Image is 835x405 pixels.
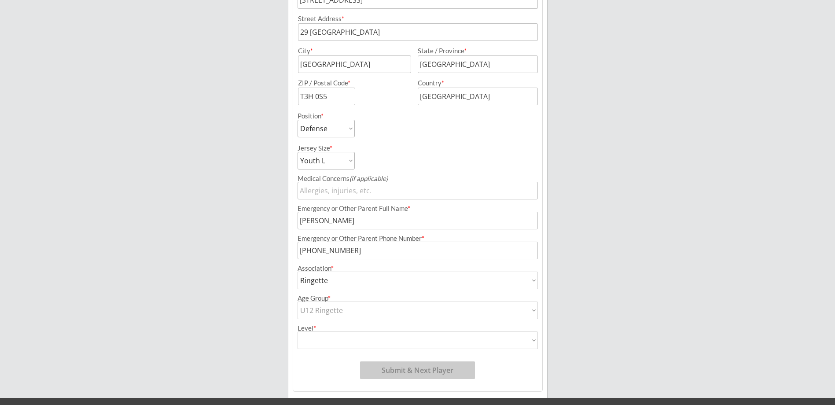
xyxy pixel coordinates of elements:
div: Age Group [298,295,538,302]
div: Street Address [298,15,538,22]
em: (if applicable) [349,174,388,182]
div: Emergency or Other Parent Phone Number [298,235,538,242]
div: Emergency or Other Parent Full Name [298,205,538,212]
div: Country [418,80,527,86]
div: Position [298,113,343,119]
div: Association [298,265,538,272]
button: Submit & Next Player [360,361,475,379]
div: City [298,48,410,54]
div: State / Province [418,48,527,54]
input: Allergies, injuries, etc. [298,182,538,199]
div: Medical Concerns [298,175,538,182]
div: ZIP / Postal Code [298,80,410,86]
div: Level [298,325,538,331]
div: Jersey Size [298,145,343,151]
